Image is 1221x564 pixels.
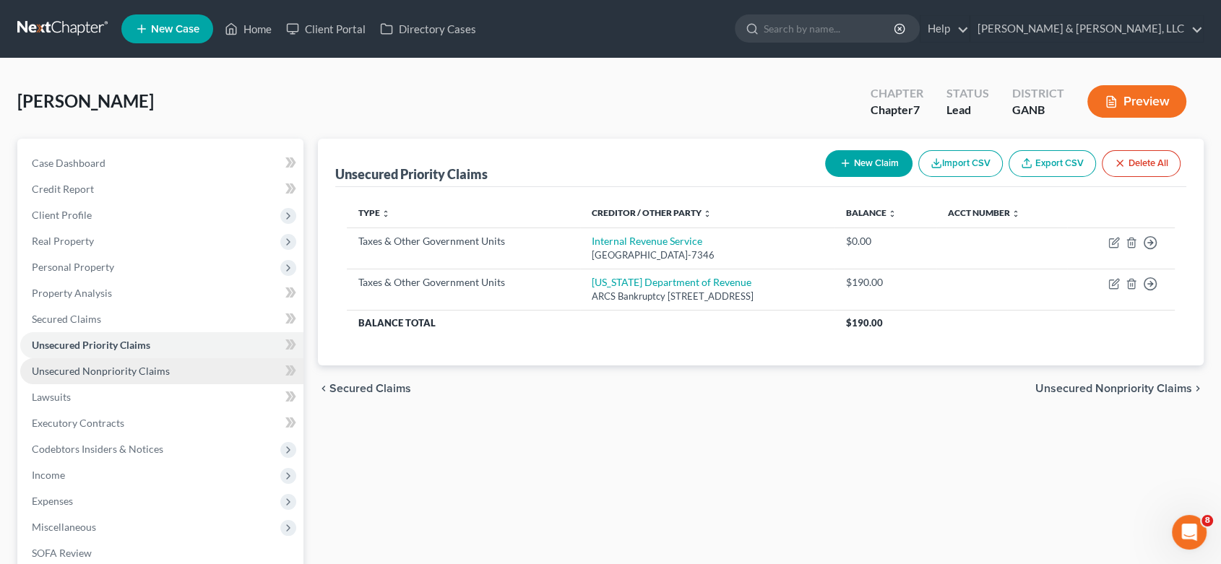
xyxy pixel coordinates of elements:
[948,207,1020,218] a: Acct Number unfold_more
[1201,515,1213,526] span: 8
[217,16,279,42] a: Home
[32,469,65,481] span: Income
[20,176,303,202] a: Credit Report
[358,275,569,290] div: Taxes & Other Government Units
[1012,85,1064,102] div: District
[32,443,163,455] span: Codebtors Insiders & Notices
[20,280,303,306] a: Property Analysis
[592,248,823,262] div: [GEOGRAPHIC_DATA]-7346
[358,234,569,248] div: Taxes & Other Government Units
[32,209,92,221] span: Client Profile
[32,417,124,429] span: Executory Contracts
[764,15,896,42] input: Search by name...
[17,90,154,111] span: [PERSON_NAME]
[279,16,373,42] a: Client Portal
[32,495,73,507] span: Expenses
[32,547,92,559] span: SOFA Review
[846,207,897,218] a: Balance unfold_more
[970,16,1203,42] a: [PERSON_NAME] & [PERSON_NAME], LLC
[20,384,303,410] a: Lawsuits
[846,275,924,290] div: $190.00
[1035,383,1192,394] span: Unsecured Nonpriority Claims
[32,391,71,403] span: Lawsuits
[32,157,105,169] span: Case Dashboard
[318,383,411,394] button: chevron_left Secured Claims
[32,287,112,299] span: Property Analysis
[825,150,912,177] button: New Claim
[335,165,488,183] div: Unsecured Priority Claims
[946,102,989,118] div: Lead
[888,209,897,218] i: unfold_more
[918,150,1003,177] button: Import CSV
[946,85,989,102] div: Status
[1012,102,1064,118] div: GANB
[1009,150,1096,177] a: Export CSV
[373,16,483,42] a: Directory Cases
[871,85,923,102] div: Chapter
[32,313,101,325] span: Secured Claims
[846,234,924,248] div: $0.00
[151,24,199,35] span: New Case
[1172,515,1207,550] iframe: Intercom live chat
[32,261,114,273] span: Personal Property
[358,207,390,218] a: Type unfold_more
[32,183,94,195] span: Credit Report
[920,16,969,42] a: Help
[32,521,96,533] span: Miscellaneous
[592,290,823,303] div: ARCS Bankruptcy [STREET_ADDRESS]
[592,207,712,218] a: Creditor / Other Party unfold_more
[318,383,329,394] i: chevron_left
[1011,209,1020,218] i: unfold_more
[32,235,94,247] span: Real Property
[592,235,702,247] a: Internal Revenue Service
[347,310,835,336] th: Balance Total
[1035,383,1204,394] button: Unsecured Nonpriority Claims chevron_right
[1102,150,1181,177] button: Delete All
[1087,85,1186,118] button: Preview
[32,339,150,351] span: Unsecured Priority Claims
[592,276,751,288] a: [US_STATE] Department of Revenue
[329,383,411,394] span: Secured Claims
[1192,383,1204,394] i: chevron_right
[20,332,303,358] a: Unsecured Priority Claims
[32,365,170,377] span: Unsecured Nonpriority Claims
[703,209,712,218] i: unfold_more
[20,150,303,176] a: Case Dashboard
[913,103,920,116] span: 7
[20,306,303,332] a: Secured Claims
[846,317,883,329] span: $190.00
[20,410,303,436] a: Executory Contracts
[381,209,390,218] i: unfold_more
[20,358,303,384] a: Unsecured Nonpriority Claims
[871,102,923,118] div: Chapter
